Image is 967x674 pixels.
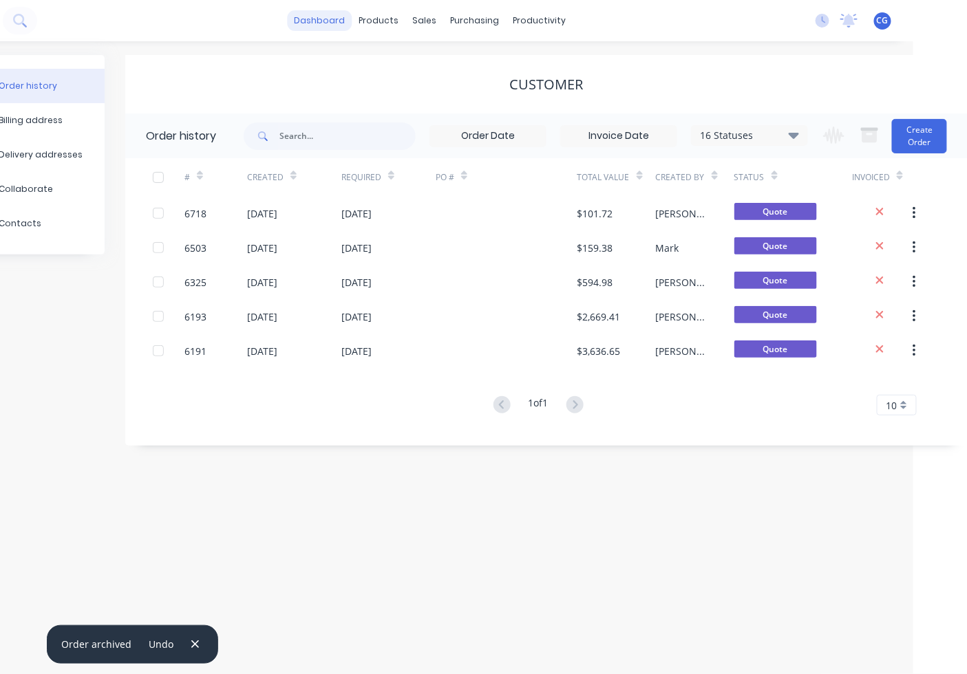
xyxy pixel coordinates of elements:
[436,171,454,184] div: PO #
[247,241,277,255] div: [DATE]
[436,158,577,196] div: PO #
[341,344,372,358] div: [DATE]
[443,10,506,31] div: purchasing
[341,158,436,196] div: Required
[656,241,679,255] div: Mark
[734,237,817,254] span: Quote
[430,126,546,146] input: Order Date
[341,206,372,221] div: [DATE]
[577,158,656,196] div: Total Value
[184,241,206,255] div: 6503
[405,10,443,31] div: sales
[279,122,416,150] input: Search...
[656,171,705,184] div: Created By
[852,158,915,196] div: Invoiced
[247,309,277,324] div: [DATE]
[692,128,807,143] div: 16 Statuses
[341,309,372,324] div: [DATE]
[184,206,206,221] div: 6718
[734,340,817,358] span: Quote
[577,275,613,290] div: $594.98
[529,395,549,415] div: 1 of 1
[247,171,284,184] div: Created
[734,306,817,323] span: Quote
[184,309,206,324] div: 6193
[61,637,131,651] div: Order archived
[577,241,613,255] div: $159.38
[142,635,181,653] button: Undo
[656,206,707,221] div: [PERSON_NAME]
[734,272,817,289] span: Quote
[577,309,621,324] div: $2,669.41
[656,344,707,358] div: [PERSON_NAME]
[877,14,889,27] span: CG
[734,203,817,220] span: Quote
[184,344,206,358] div: 6191
[146,128,216,144] div: Order history
[247,206,277,221] div: [DATE]
[852,171,890,184] div: Invoiced
[886,398,897,413] span: 10
[577,206,613,221] div: $101.72
[506,10,573,31] div: productivity
[247,275,277,290] div: [DATE]
[184,171,190,184] div: #
[734,171,765,184] div: Status
[184,275,206,290] div: 6325
[341,275,372,290] div: [DATE]
[341,171,381,184] div: Required
[656,309,707,324] div: [PERSON_NAME]
[184,158,247,196] div: #
[577,344,621,358] div: $3,636.65
[656,158,734,196] div: Created By
[561,126,677,146] input: Invoice Date
[341,241,372,255] div: [DATE]
[577,171,630,184] div: Total Value
[287,10,352,31] a: dashboard
[656,275,707,290] div: [PERSON_NAME]
[247,158,341,196] div: Created
[352,10,405,31] div: products
[734,158,852,196] div: Status
[247,344,277,358] div: [DATE]
[510,76,584,93] div: Customer
[892,119,947,153] button: Create Order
